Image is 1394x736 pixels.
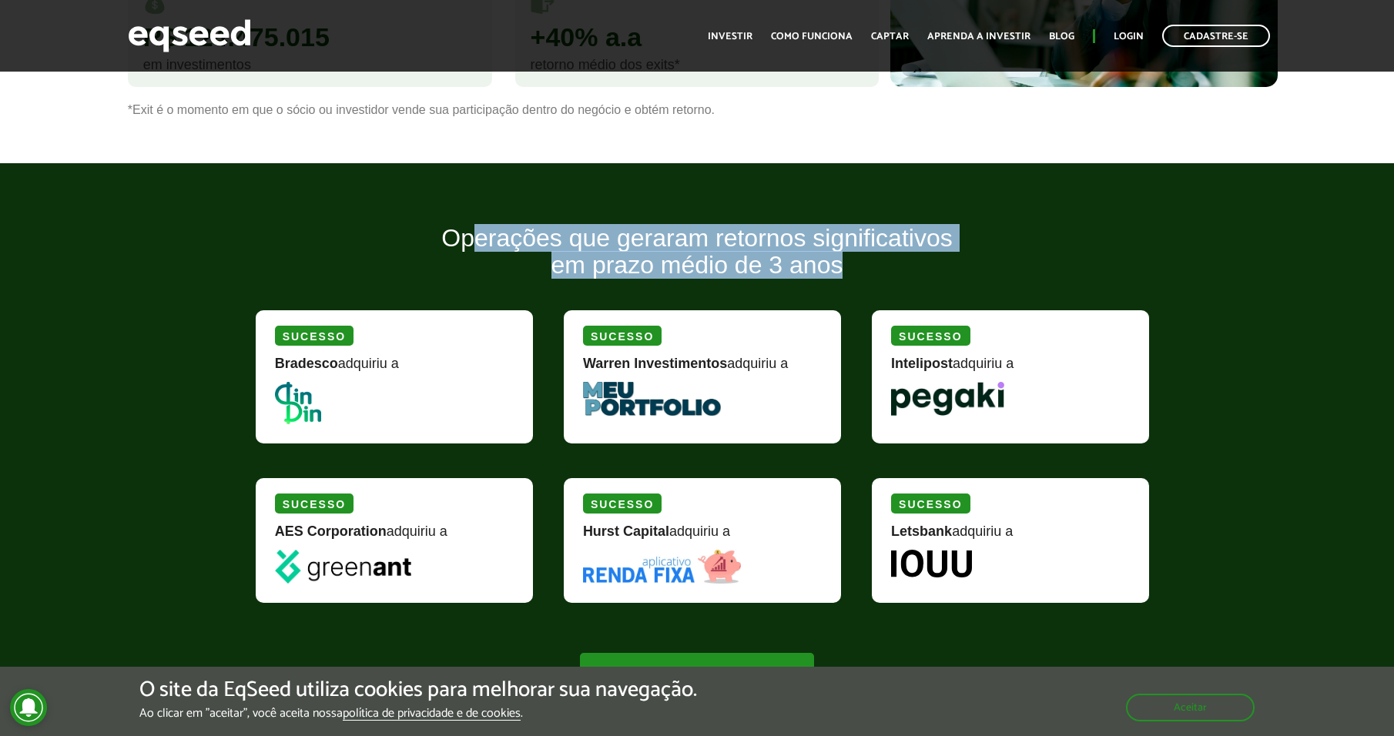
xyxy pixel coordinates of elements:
img: EqSeed [128,15,251,56]
div: adquiriu a [275,524,514,550]
div: Sucesso [275,493,354,514]
p: Ao clicar em "aceitar", você aceita nossa . [139,706,697,721]
h5: O site da EqSeed utiliza cookies para melhorar sua navegação. [139,678,697,702]
a: Login [1114,32,1144,42]
a: Blog [1049,32,1074,42]
a: Invista no próximo exit [580,653,813,687]
div: adquiriu a [583,524,822,550]
div: Sucesso [275,326,354,346]
a: Investir [708,32,752,42]
button: Aceitar [1126,694,1255,721]
div: Sucesso [583,326,662,346]
a: Captar [871,32,909,42]
div: adquiriu a [275,356,514,382]
img: Pegaki [891,382,1004,416]
strong: Letsbank [891,524,952,539]
strong: Bradesco [275,356,338,371]
strong: AES Corporation [275,524,387,539]
div: adquiriu a [891,356,1130,382]
div: adquiriu a [583,356,822,382]
div: Sucesso [891,493,970,514]
a: política de privacidade e de cookies [343,708,521,721]
img: Renda Fixa [583,550,742,584]
img: Iouu [891,550,972,577]
img: greenant [275,550,411,584]
strong: Hurst Capital [583,524,669,539]
div: Sucesso [583,493,662,514]
a: Cadastre-se [1162,25,1270,47]
a: Como funciona [771,32,853,42]
p: *Exit é o momento em que o sócio ou investidor vende sua participação dentro do negócio e obtém r... [128,102,1266,117]
a: Aprenda a investir [927,32,1030,42]
img: MeuPortfolio [583,382,721,416]
strong: Warren Investimentos [583,356,727,371]
h2: Operações que geraram retornos significativos em prazo médio de 3 anos [244,225,1151,302]
div: Sucesso [891,326,970,346]
div: adquiriu a [891,524,1130,550]
img: DinDin [275,382,321,424]
strong: Intelipost [891,356,953,371]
